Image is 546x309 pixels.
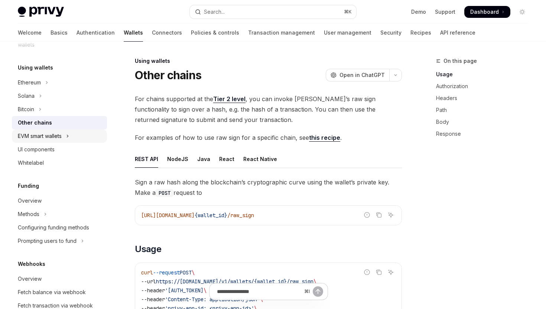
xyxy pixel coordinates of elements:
[374,267,384,277] button: Copy the contents from the code block
[135,177,402,198] span: Sign a raw hash along the blockchain’s cryptographic curve using the wallet’s private key. Make a...
[18,274,42,283] div: Overview
[141,278,156,285] span: --url
[135,68,201,82] h1: Other chains
[135,150,158,168] div: REST API
[197,150,210,168] div: Java
[436,116,534,128] a: Body
[339,71,385,79] span: Open in ChatGPT
[12,207,107,221] button: Toggle Methods section
[167,150,188,168] div: NodeJS
[12,103,107,116] button: Toggle Bitcoin section
[12,221,107,234] a: Configuring funding methods
[153,269,180,276] span: --request
[124,24,143,42] a: Wallets
[248,24,315,42] a: Transaction management
[386,267,396,277] button: Ask AI
[217,283,301,300] input: Ask a question...
[18,223,89,232] div: Configuring funding methods
[18,145,55,154] div: UI components
[156,189,173,197] code: POST
[326,69,389,81] button: Open in ChatGPT
[135,57,402,65] div: Using wallets
[313,278,316,285] span: \
[410,24,431,42] a: Recipes
[436,80,534,92] a: Authorization
[204,7,225,16] div: Search...
[374,210,384,220] button: Copy the contents from the code block
[18,288,86,297] div: Fetch balance via webhook
[344,9,352,15] span: ⌘ K
[18,260,45,268] h5: Webhooks
[313,286,323,297] button: Send message
[195,212,227,219] span: {wallet_id}
[362,210,372,220] button: Report incorrect code
[152,24,182,42] a: Connectors
[180,269,192,276] span: POST
[18,236,77,245] div: Prompting users to fund
[12,234,107,248] button: Toggle Prompting users to fund section
[516,6,528,18] button: Toggle dark mode
[141,269,153,276] span: curl
[77,24,115,42] a: Authentication
[18,118,52,127] div: Other chains
[190,5,356,19] button: Open search
[440,24,475,42] a: API reference
[464,6,510,18] a: Dashboard
[213,95,246,103] a: Tier 2 level
[192,269,195,276] span: \
[12,76,107,89] button: Toggle Ethereum section
[470,8,499,16] span: Dashboard
[18,132,62,141] div: EVM smart wallets
[309,134,340,142] a: this recipe
[12,286,107,299] a: Fetch balance via webhook
[141,212,195,219] span: [URL][DOMAIN_NAME]
[12,129,107,143] button: Toggle EVM smart wallets section
[12,272,107,286] a: Overview
[362,267,372,277] button: Report incorrect code
[436,104,534,116] a: Path
[191,24,239,42] a: Policies & controls
[12,156,107,170] a: Whitelabel
[18,210,39,219] div: Methods
[18,105,34,114] div: Bitcoin
[411,8,426,16] a: Demo
[227,212,254,219] span: /raw_sign
[386,210,396,220] button: Ask AI
[18,181,39,190] h5: Funding
[443,57,477,65] span: On this page
[436,128,534,140] a: Response
[18,78,41,87] div: Ethereum
[436,68,534,80] a: Usage
[12,143,107,156] a: UI components
[18,24,42,42] a: Welcome
[324,24,371,42] a: User management
[435,8,455,16] a: Support
[243,150,277,168] div: React Native
[219,150,234,168] div: React
[18,196,42,205] div: Overview
[12,116,107,129] a: Other chains
[51,24,68,42] a: Basics
[18,63,53,72] h5: Using wallets
[135,243,161,255] span: Usage
[12,194,107,207] a: Overview
[18,91,35,100] div: Solana
[156,278,313,285] span: https://[DOMAIN_NAME]/v1/wallets/{wallet_id}/raw_sign
[380,24,402,42] a: Security
[18,7,64,17] img: light logo
[436,92,534,104] a: Headers
[18,158,44,167] div: Whitelabel
[12,89,107,103] button: Toggle Solana section
[135,132,402,143] span: For examples of how to use raw sign for a specific chain, see .
[135,94,402,125] span: For chains supported at the , you can invoke [PERSON_NAME]’s raw sign functionality to sign over ...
